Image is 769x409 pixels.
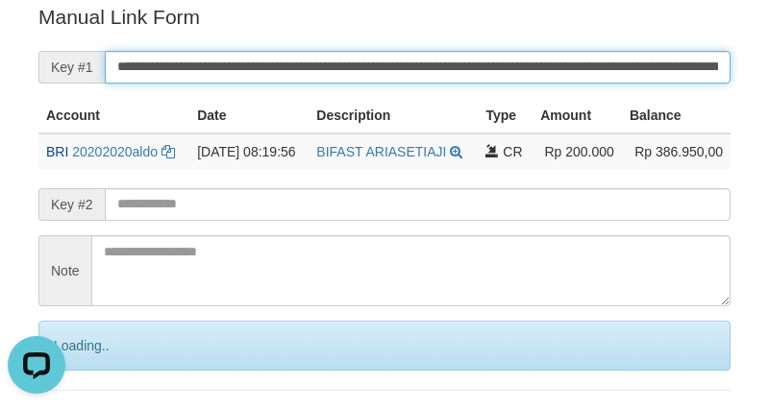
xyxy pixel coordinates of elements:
[38,188,105,221] span: Key #2
[189,98,309,133] th: Date
[38,235,91,306] span: Note
[38,51,105,84] span: Key #1
[478,98,533,133] th: Type
[46,144,68,159] span: BRI
[622,98,731,133] th: Balance
[622,133,731,169] td: Rp 386.950,00
[8,8,65,65] button: Open LiveChat chat widget
[533,98,622,133] th: Amount
[38,98,189,133] th: Account
[309,98,478,133] th: Description
[189,133,309,169] td: [DATE] 08:19:56
[161,144,175,159] a: Copy 20202020aldo to clipboard
[503,144,522,159] span: CR
[38,3,731,31] p: Manual Link Form
[316,144,446,159] a: BIFAST ARIASETIAJI
[72,144,158,159] a: 20202020aldo
[38,321,731,371] div: Loading..
[533,133,622,169] td: Rp 200.000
